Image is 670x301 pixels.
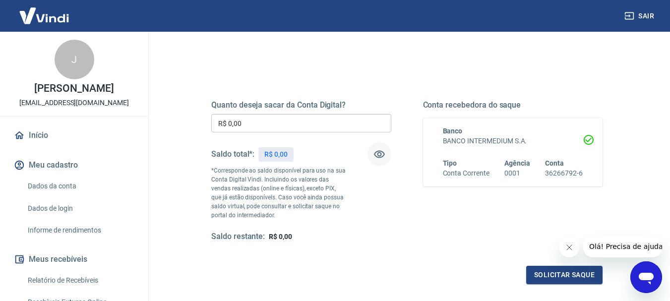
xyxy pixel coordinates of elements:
a: Dados de login [24,198,136,219]
iframe: Mensagem da empresa [583,236,662,257]
p: [EMAIL_ADDRESS][DOMAIN_NAME] [19,98,129,108]
img: Vindi [12,0,76,31]
a: Informe de rendimentos [24,220,136,241]
button: Meus recebíveis [12,248,136,270]
h6: BANCO INTERMEDIUM S.A. [443,136,583,146]
span: Olá! Precisa de ajuda? [6,7,83,15]
div: J [55,40,94,79]
p: *Corresponde ao saldo disponível para uso na sua Conta Digital Vindi. Incluindo os valores das ve... [211,166,346,220]
p: [PERSON_NAME] [34,83,114,94]
a: Relatório de Recebíveis [24,270,136,291]
iframe: Fechar mensagem [559,238,579,257]
h6: 0001 [504,168,530,179]
span: Agência [504,159,530,167]
a: Início [12,124,136,146]
span: Banco [443,127,463,135]
button: Sair [622,7,658,25]
a: Dados da conta [24,176,136,196]
span: Tipo [443,159,457,167]
h6: Conta Corrente [443,168,489,179]
h5: Saldo total*: [211,149,254,159]
h6: 36266792-6 [545,168,583,179]
h5: Conta recebedora do saque [423,100,603,110]
span: Conta [545,159,564,167]
h5: Saldo restante: [211,232,265,242]
h5: Quanto deseja sacar da Conta Digital? [211,100,391,110]
button: Solicitar saque [526,266,603,284]
p: R$ 0,00 [264,149,288,160]
iframe: Botão para abrir a janela de mensagens [630,261,662,293]
button: Meu cadastro [12,154,136,176]
span: R$ 0,00 [269,233,292,241]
